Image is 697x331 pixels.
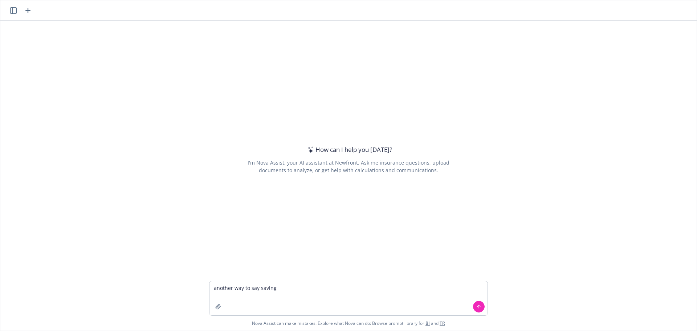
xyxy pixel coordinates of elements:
[246,159,451,174] div: I'm Nova Assist, your AI assistant at Newfront. Ask me insurance questions, upload documents to a...
[440,320,445,326] a: TR
[209,281,488,315] textarea: another way to say saving
[305,145,392,154] div: How can I help you [DATE]?
[3,316,694,331] span: Nova Assist can make mistakes. Explore what Nova can do: Browse prompt library for and
[425,320,430,326] a: BI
